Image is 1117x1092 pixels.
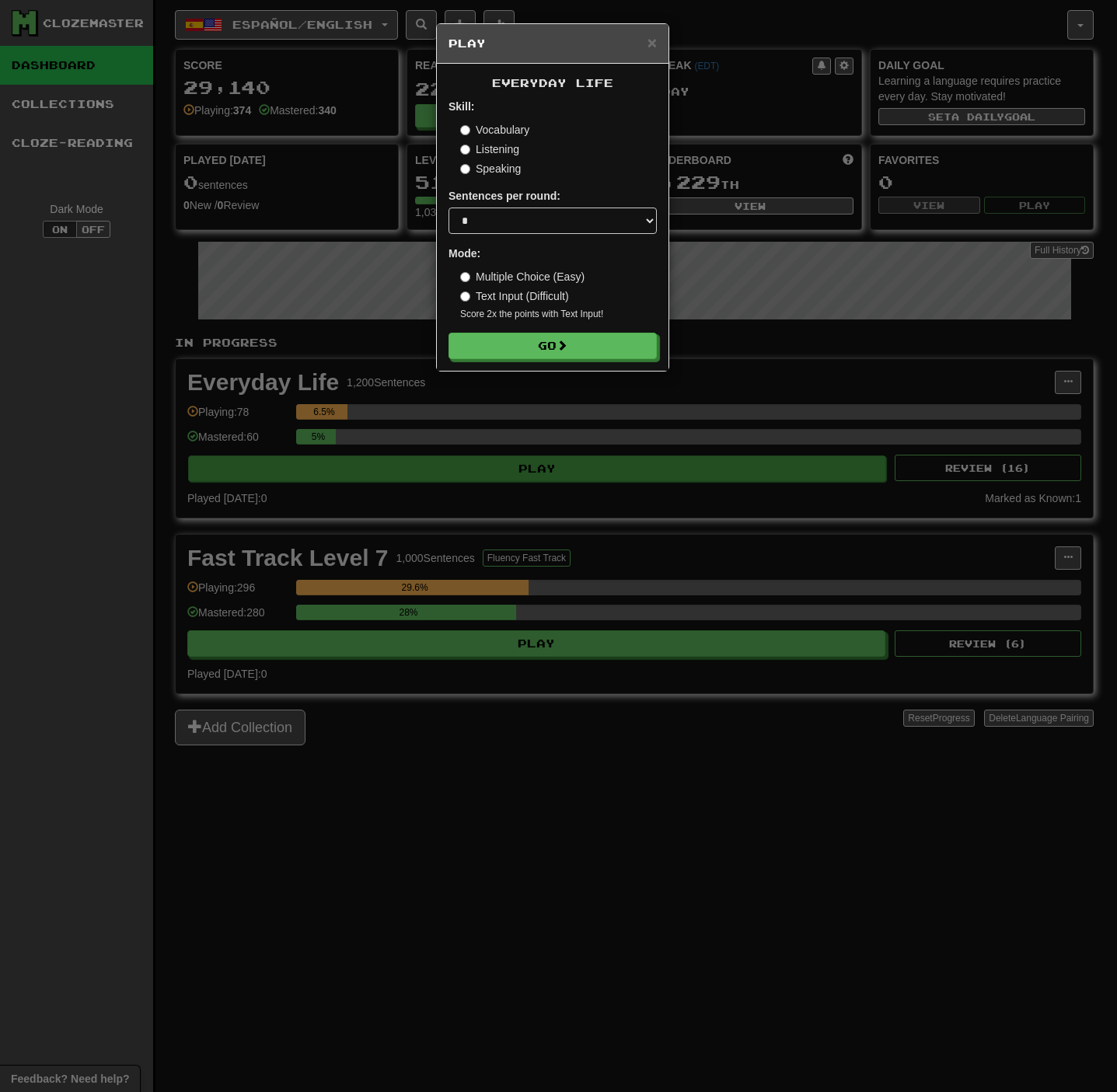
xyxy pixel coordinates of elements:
[460,308,657,321] small: Score 2x the points with Text Input !
[460,122,529,138] label: Vocabulary
[460,269,585,284] label: Multiple Choice (Easy)
[460,141,519,157] label: Listening
[449,100,474,113] strong: Skill:
[449,188,560,204] label: Sentences per round:
[648,34,657,51] button: Close
[648,33,657,51] span: ×
[460,145,470,155] input: Listening
[460,161,521,176] label: Speaking
[460,288,569,304] label: Text Input (Difficult)
[460,125,470,135] input: Vocabulary
[460,291,470,302] input: Text Input (Difficult)
[492,76,613,89] span: Everyday Life
[460,272,470,282] input: Multiple Choice (Easy)
[460,164,470,174] input: Speaking
[449,36,657,51] h5: Play
[449,247,480,260] strong: Mode:
[449,333,657,359] button: Go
